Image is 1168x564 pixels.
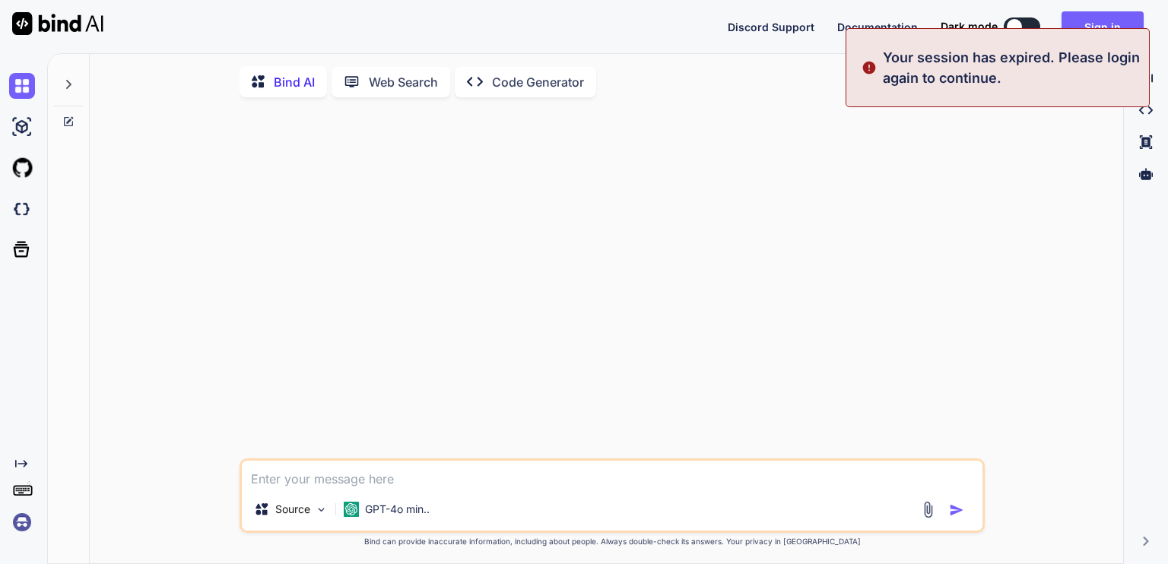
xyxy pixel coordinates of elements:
img: signin [9,509,35,535]
p: Bind can provide inaccurate information, including about people. Always double-check its answers.... [240,536,985,547]
span: Discord Support [728,21,814,33]
button: Sign in [1062,11,1144,42]
img: darkCloudIdeIcon [9,196,35,222]
p: Bind AI [274,73,315,91]
img: GPT-4o mini [344,502,359,517]
img: icon [949,502,964,518]
button: Documentation [837,19,918,35]
p: GPT-4o min.. [365,502,430,517]
span: Documentation [837,21,918,33]
img: alert [862,47,877,88]
img: Pick Models [315,503,328,516]
p: Code Generator [492,73,584,91]
img: ai-studio [9,114,35,140]
button: Discord Support [728,19,814,35]
p: Source [275,502,310,517]
img: githubLight [9,155,35,181]
img: chat [9,73,35,99]
p: Your session has expired. Please login again to continue. [883,47,1140,88]
img: attachment [919,501,937,518]
img: Bind AI [12,12,103,35]
span: Dark mode [941,19,998,34]
p: Web Search [369,73,438,91]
